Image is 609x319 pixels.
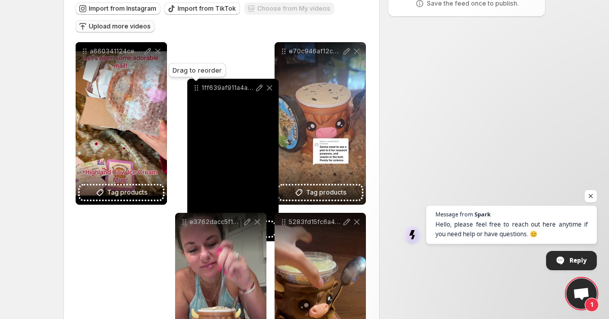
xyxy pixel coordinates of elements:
span: 1 [585,298,599,312]
span: Hello, please feel free to reach out here anytime if you need help or have questions. 😊 [435,219,588,239]
p: e3762dacc5f141f18b11f8b01ec57b2fHD-1080p-72Mbps-58355773 [189,218,242,226]
span: Spark [475,211,491,217]
div: e70c946af12c489796ba92fc8c959e35HD-1080p-48Mbps-51467381Tag products [275,42,366,205]
p: a660341124ce4e6aae61fed1f72b4e26HD-1080p-72Mbps-58355696 [90,47,143,55]
div: 1ff639af911a4a8e8527ceed622c7f11HD-1080p-72Mbps-58354985Tag products [187,79,279,241]
span: Import from TikTok [178,5,236,13]
span: Message from [435,211,473,217]
p: e70c946af12c489796ba92fc8c959e35HD-1080p-48Mbps-51467381 [289,47,342,55]
p: 5283fd15fc6a4a229d34aff58b7bd40bHD-1080p-72Mbps-58355082 [289,218,342,226]
span: Upload more videos [89,22,151,30]
span: Tag products [107,187,148,198]
button: Import from Instagram [76,3,160,15]
p: 1ff639af911a4a8e8527ceed622c7f11HD-1080p-72Mbps-58354985 [201,84,254,92]
div: Open chat [566,278,597,309]
button: Import from TikTok [164,3,240,15]
button: Tag products [279,185,362,200]
span: Import from Instagram [89,5,156,13]
button: Tag products [80,185,163,200]
div: a660341124ce4e6aae61fed1f72b4e26HD-1080p-72Mbps-58355696Tag products [76,42,167,205]
span: Reply [569,251,587,269]
button: Upload more videos [76,20,155,33]
span: Tag products [306,187,347,198]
